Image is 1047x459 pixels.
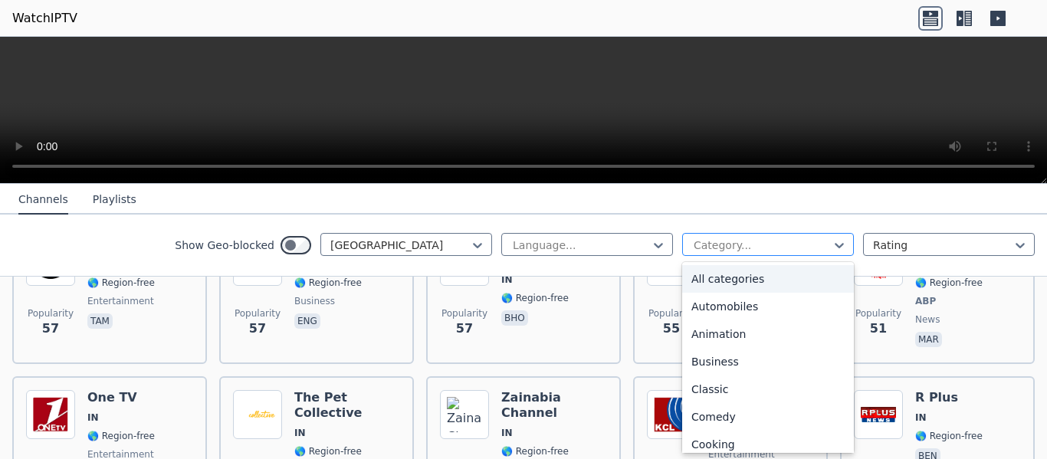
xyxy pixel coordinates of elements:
div: Comedy [682,403,854,431]
img: KCL TV [647,390,696,439]
h6: R Plus [915,390,983,405]
span: entertainment [87,295,154,307]
span: 57 [249,320,266,338]
div: Business [682,348,854,375]
span: business [294,295,335,307]
button: Playlists [93,185,136,215]
span: IN [87,411,99,424]
span: IN [501,274,513,286]
span: 🌎 Region-free [501,292,569,304]
span: Popularity [441,307,487,320]
p: bho [501,310,528,326]
span: 🌎 Region-free [87,277,155,289]
img: The Pet Collective [233,390,282,439]
span: 🌎 Region-free [87,430,155,442]
span: 55 [663,320,680,338]
label: Show Geo-blocked [175,238,274,253]
span: IN [294,427,306,439]
a: WatchIPTV [12,9,77,28]
span: 51 [870,320,887,338]
div: Automobiles [682,293,854,320]
div: Cooking [682,431,854,458]
span: IN [501,427,513,439]
span: 🌎 Region-free [501,445,569,457]
img: R Plus [854,390,903,439]
h6: The Pet Collective [294,390,400,421]
p: eng [294,313,320,329]
button: Channels [18,185,68,215]
span: 🌎 Region-free [294,445,362,457]
div: Animation [682,320,854,348]
img: Zainabia Channel [440,390,489,439]
span: Popularity [28,307,74,320]
span: ABP [915,295,936,307]
span: 🌎 Region-free [915,277,983,289]
span: news [915,313,940,326]
div: Classic [682,375,854,403]
span: Popularity [235,307,281,320]
h6: One TV [87,390,155,405]
span: 57 [42,320,59,338]
img: One TV [26,390,75,439]
span: 🌎 Region-free [915,430,983,442]
h6: Zainabia Channel [501,390,607,421]
span: Popularity [648,307,694,320]
span: 🌎 Region-free [294,277,362,289]
p: mar [915,332,942,347]
span: 57 [456,320,473,338]
span: IN [915,411,927,424]
p: tam [87,313,113,329]
span: Popularity [855,307,901,320]
div: All categories [682,265,854,293]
